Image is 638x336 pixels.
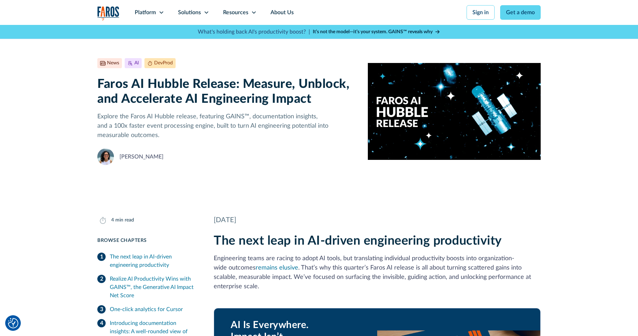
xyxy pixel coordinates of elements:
div: One-click analytics for Cursor [110,305,183,314]
img: Revisit consent button [8,318,18,328]
strong: It’s not the model—it’s your system. GAINS™ reveals why [313,29,433,34]
img: The text Faros AI Hubble Release over an image of the Hubble telescope in a dark galaxy where som... [368,58,541,165]
div: DevProd [154,60,173,67]
div: Solutions [178,8,201,17]
a: remains elusive [256,265,298,271]
a: Sign in [467,5,495,20]
p: What's holding back AI's productivity boost? | [198,28,310,36]
p: Engineering teams are racing to adopt AI tools, but translating individual productivity boosts in... [214,254,541,291]
img: Naomi Lurie [97,148,114,165]
a: One-click analytics for Cursor [97,302,197,316]
a: The next leap in AI-driven engineering productivity [97,250,197,272]
h1: Faros AI Hubble Release: Measure, Unblock, and Accelerate AI Engineering Impact [97,77,357,107]
div: Resources [223,8,248,17]
div: AI [134,60,139,67]
div: Realize AI Productivity Wins with GAINS™, the Generative AI Impact Net Score [110,275,197,300]
a: home [97,6,119,20]
a: It’s not the model—it’s your system. GAINS™ reveals why [313,28,440,36]
a: Get a demo [500,5,541,20]
div: News [107,60,119,67]
div: [DATE] [214,215,541,225]
div: Browse Chapters [97,237,197,244]
div: Platform [135,8,156,17]
h2: The next leap in AI-driven engineering productivity [214,234,541,248]
div: min read [115,217,134,224]
div: [PERSON_NAME] [119,153,163,161]
button: Cookie Settings [8,318,18,328]
img: Logo of the analytics and reporting company Faros. [97,6,119,20]
div: 4 [111,217,114,224]
a: Realize AI Productivity Wins with GAINS™, the Generative AI Impact Net Score [97,272,197,302]
div: The next leap in AI-driven engineering productivity [110,253,197,269]
p: Explore the Faros AI Hubble release, featuring GAINS™, documentation insights, and a 100x faster ... [97,112,357,140]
